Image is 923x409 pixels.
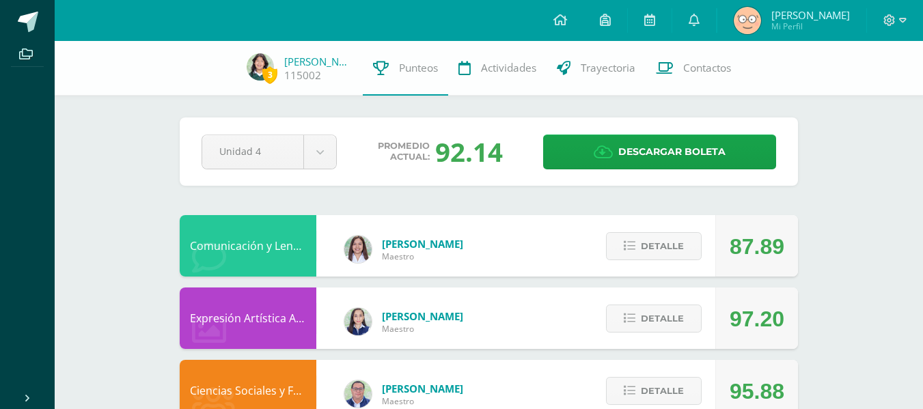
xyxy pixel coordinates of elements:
a: 115002 [284,68,321,83]
span: Descargar boleta [618,135,726,169]
a: Descargar boleta [543,135,776,169]
a: Actividades [448,41,547,96]
span: [PERSON_NAME] [382,237,463,251]
div: Comunicación y Lenguaje, Inglés [180,215,316,277]
div: 87.89 [730,216,784,277]
span: Detalle [641,306,684,331]
span: Punteos [399,61,438,75]
span: Detalle [641,378,684,404]
span: Unidad 4 [219,135,286,167]
div: Expresión Artística ARTES PLÁSTICAS [180,287,316,349]
button: Detalle [606,377,702,405]
a: Contactos [646,41,741,96]
span: 3 [262,66,277,83]
img: acecb51a315cac2de2e3deefdb732c9f.png [344,236,372,263]
span: Maestro [382,251,463,262]
a: Punteos [363,41,448,96]
span: Maestro [382,395,463,407]
button: Detalle [606,305,702,333]
img: 8af19cf04de0ae0b6fa021c291ba4e00.png [734,7,761,34]
a: [PERSON_NAME] [284,55,353,68]
span: Detalle [641,234,684,259]
span: Contactos [683,61,731,75]
button: Detalle [606,232,702,260]
a: Trayectoria [547,41,646,96]
div: 97.20 [730,288,784,350]
span: Maestro [382,323,463,335]
span: [PERSON_NAME] [771,8,850,22]
span: Mi Perfil [771,20,850,32]
span: Promedio actual: [378,141,430,163]
div: 92.14 [435,134,503,169]
span: Actividades [481,61,536,75]
img: c1c1b07ef08c5b34f56a5eb7b3c08b85.png [344,380,372,408]
span: [PERSON_NAME] [382,382,463,395]
span: Trayectoria [581,61,635,75]
span: [PERSON_NAME] [382,309,463,323]
img: 881e1af756ec811c0895067eb3863392.png [247,53,274,81]
img: 360951c6672e02766e5b7d72674f168c.png [344,308,372,335]
a: Unidad 4 [202,135,336,169]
